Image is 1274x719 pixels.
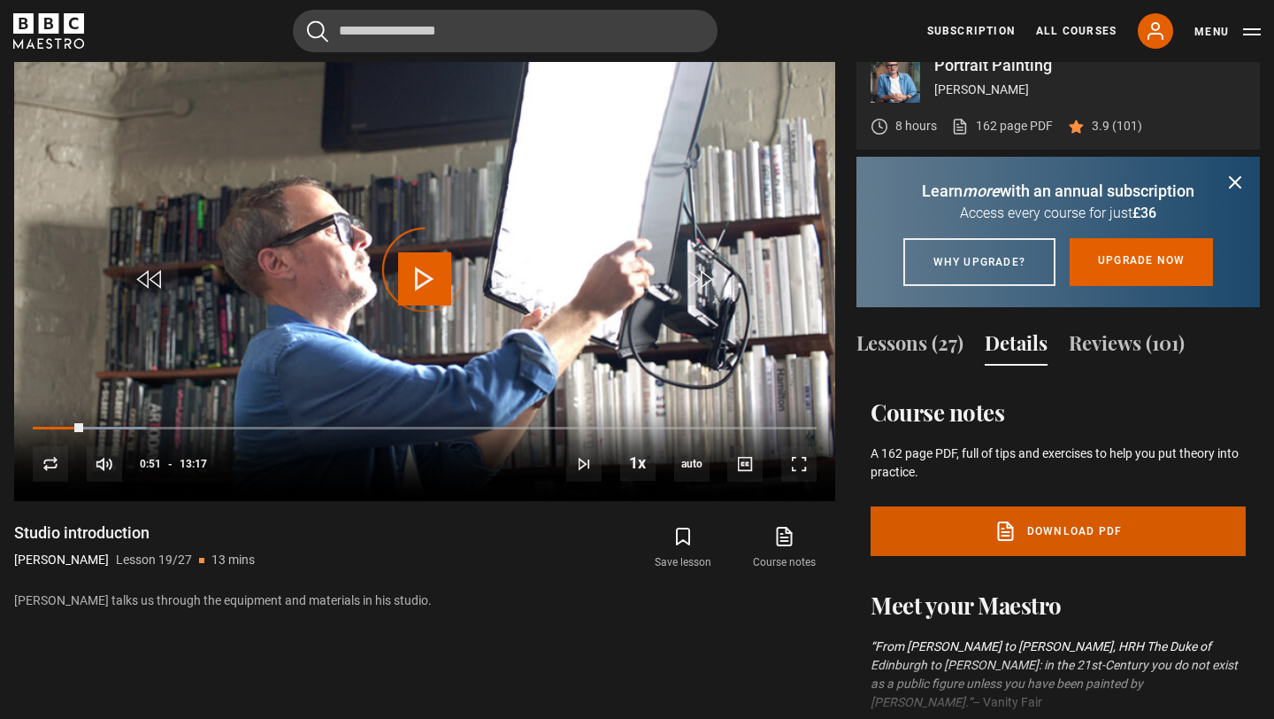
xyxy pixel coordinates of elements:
button: Toggle navigation [1194,23,1261,41]
video-js: Video Player [14,39,835,501]
div: Progress Bar [33,427,817,430]
button: Captions [727,446,763,482]
span: auto [674,446,710,482]
p: A 162 page PDF, full of tips and exercises to help you put theory into practice. [871,445,1246,482]
p: – Vanity Fair [871,638,1246,712]
h2: Course notes [871,398,1246,427]
p: [PERSON_NAME] talks us through the equipment and materials in his studio. [14,591,835,610]
input: Search [293,10,718,52]
p: [PERSON_NAME] [934,81,1246,99]
button: Next Lesson [566,446,602,482]
button: Save lesson [633,522,733,574]
button: Playback Rate [620,445,656,481]
a: 162 page PDF [951,117,1053,135]
span: - [168,458,173,470]
i: “From [PERSON_NAME] to [PERSON_NAME], HRH The Duke of Edinburgh to [PERSON_NAME]: in the 21st-Cen... [871,639,1238,709]
span: 13:17 [180,448,207,480]
p: Access every course for just [878,203,1239,224]
h1: Studio introduction [14,522,255,544]
a: Why upgrade? [903,238,1055,286]
a: All Courses [1036,23,1117,39]
button: Mute [87,446,122,482]
span: 0:51 [140,448,161,480]
span: £36 [1132,205,1156,221]
a: Download PDF [871,506,1246,556]
button: Replay [33,446,68,482]
h2: Meet your Maestro [871,591,1246,620]
button: Submit the search query [307,20,328,43]
p: Learn with an annual subscription [878,179,1239,203]
button: Details [985,329,1048,366]
p: 8 hours [895,117,937,135]
a: Upgrade now [1070,238,1213,286]
p: [PERSON_NAME] [14,551,109,569]
svg: BBC Maestro [13,13,84,49]
button: Fullscreen [781,446,817,482]
div: Current quality: 720p [674,446,710,482]
i: more [963,182,1000,200]
a: Subscription [927,23,1015,39]
a: Course notes [734,522,835,574]
p: Portrait Painting [934,58,1246,73]
button: Reviews (101) [1069,329,1185,366]
button: Lessons (27) [856,329,963,366]
p: 3.9 (101) [1092,117,1142,135]
p: 13 mins [211,551,255,569]
p: Lesson 19/27 [116,551,192,569]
